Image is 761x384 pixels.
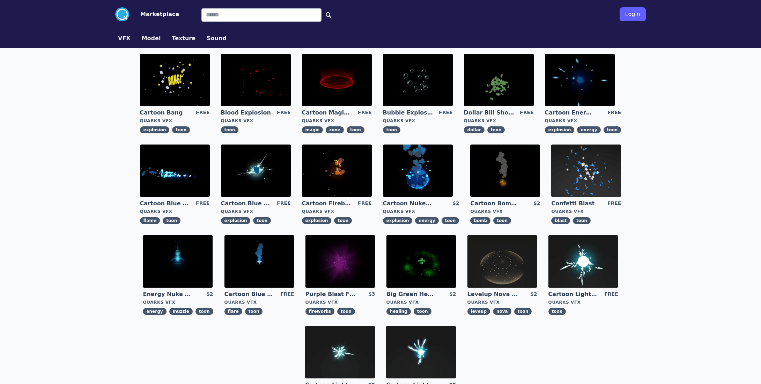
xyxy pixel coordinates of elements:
[487,126,505,133] span: toon
[277,200,290,207] div: FREE
[221,118,291,124] div: Quarks VFX
[142,34,161,43] button: Model
[302,118,372,124] div: Quarks VFX
[470,217,490,224] span: bomb
[383,54,453,106] img: imgAlt
[607,200,621,207] div: FREE
[166,34,201,43] a: Texture
[305,308,334,315] span: fireworks
[221,145,291,197] img: imgAlt
[221,200,271,207] a: Cartoon Blue Gas Explosion
[280,290,294,298] div: FREE
[196,109,209,117] div: FREE
[140,118,210,124] div: Quarks VFX
[207,34,227,43] button: Sound
[305,290,356,298] a: Purple Blast Fireworks
[224,235,294,288] img: imgAlt
[143,300,213,305] div: Quarks VFX
[464,126,485,133] span: dollar
[302,54,372,106] img: imgAlt
[577,126,600,133] span: energy
[358,200,371,207] div: FREE
[302,217,332,224] span: explosion
[383,126,401,133] span: toon
[337,308,355,315] span: toon
[467,235,537,288] img: imgAlt
[112,34,136,43] a: VFX
[442,217,459,224] span: toon
[326,126,344,133] span: zone
[386,290,437,298] a: Big Green Healing Effect
[383,200,433,207] a: Cartoon Nuke Energy Explosion
[383,118,453,124] div: Quarks VFX
[548,300,618,305] div: Quarks VFX
[464,109,514,117] a: Dollar Bill Shower
[520,109,533,117] div: FREE
[548,290,599,298] a: Cartoon Lightning Ball
[548,308,566,315] span: toon
[305,235,375,288] img: imgAlt
[358,109,371,117] div: FREE
[129,10,179,19] a: Marketplace
[493,217,511,224] span: toon
[140,126,170,133] span: explosion
[140,200,190,207] a: Cartoon Blue Flamethrower
[467,290,518,298] a: Levelup Nova Effect
[545,118,621,124] div: Quarks VFX
[253,217,271,224] span: toon
[172,126,190,133] span: toon
[245,308,263,315] span: toon
[368,290,375,298] div: $3
[302,109,352,117] a: Cartoon Magic Zone
[467,308,490,315] span: leveup
[467,300,537,305] div: Quarks VFX
[305,326,375,378] img: imgAlt
[140,109,190,117] a: Cartoon Bang
[302,209,372,214] div: Quarks VFX
[573,217,591,224] span: toon
[140,217,160,224] span: flame
[201,34,232,43] a: Sound
[224,300,294,305] div: Quarks VFX
[163,217,180,224] span: toon
[386,326,456,378] img: imgAlt
[383,209,459,214] div: Quarks VFX
[386,308,411,315] span: healing
[620,7,646,21] button: Login
[464,54,534,106] img: imgAlt
[143,308,166,315] span: energy
[206,290,213,298] div: $2
[277,109,290,117] div: FREE
[533,200,540,207] div: $2
[143,290,193,298] a: Energy Nuke Muzzle Flash
[302,126,323,133] span: magic
[551,145,621,197] img: imgAlt
[414,308,431,315] span: toon
[224,308,242,315] span: flare
[604,290,618,298] div: FREE
[548,235,618,288] img: imgAlt
[383,109,433,117] a: Bubble Explosion
[140,10,179,19] button: Marketplace
[221,109,271,117] a: Blood Explosion
[470,209,540,214] div: Quarks VFX
[302,145,372,197] img: imgAlt
[201,8,322,22] input: Search
[620,5,646,24] a: Login
[347,126,364,133] span: toon
[140,209,210,214] div: Quarks VFX
[224,290,275,298] a: Cartoon Blue Flare
[604,126,621,133] span: toon
[334,217,352,224] span: toon
[607,109,621,117] div: FREE
[551,200,601,207] a: Confetti Blast
[196,200,209,207] div: FREE
[143,235,213,288] img: imgAlt
[195,308,213,315] span: toon
[470,200,520,207] a: Cartoon Bomb Fuse
[545,109,595,117] a: Cartoon Energy Explosion
[439,109,452,117] div: FREE
[545,54,615,106] img: imgAlt
[136,34,167,43] a: Model
[221,54,291,106] img: imgAlt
